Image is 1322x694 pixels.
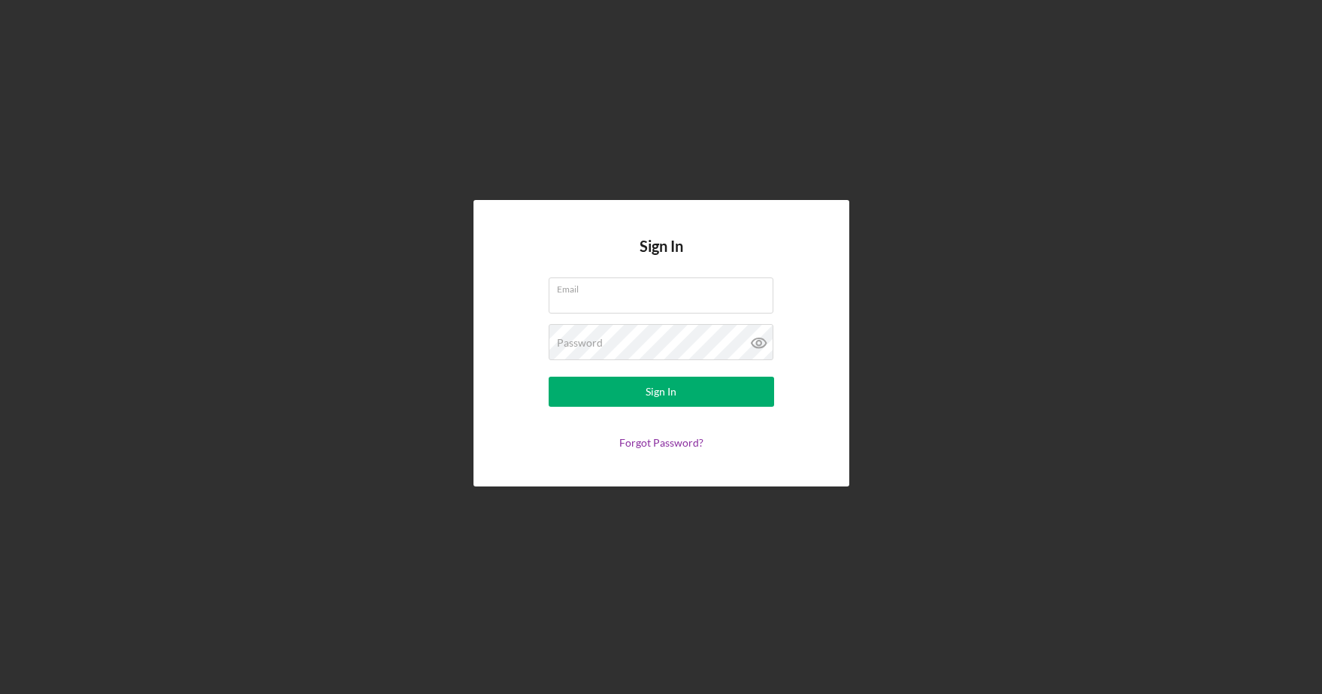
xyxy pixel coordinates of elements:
h4: Sign In [640,238,683,277]
label: Password [557,337,603,349]
button: Sign In [549,377,774,407]
div: Sign In [646,377,676,407]
label: Email [557,278,773,295]
a: Forgot Password? [619,436,703,449]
